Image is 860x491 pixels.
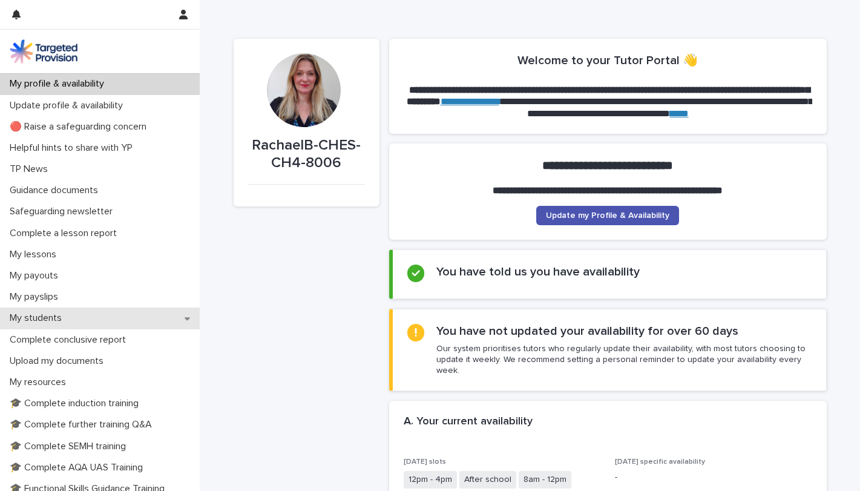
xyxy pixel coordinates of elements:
h2: You have not updated your availability for over 60 days [436,324,738,338]
span: After school [459,471,516,489]
span: Update my Profile & Availability [546,211,669,220]
p: Upload my documents [5,355,113,367]
p: My profile & availability [5,78,114,90]
p: My payslips [5,291,68,303]
p: Complete a lesson report [5,228,126,239]
a: Update my Profile & Availability [536,206,679,225]
p: Safeguarding newsletter [5,206,122,217]
p: - [615,471,812,484]
p: My resources [5,377,76,388]
h2: Welcome to your Tutor Portal 👋 [517,53,698,68]
p: 🎓 Complete induction training [5,398,148,409]
p: 🎓 Complete SEMH training [5,441,136,452]
p: Our system prioritises tutors who regularly update their availability, with most tutors choosing ... [436,343,811,377]
p: TP News [5,163,57,175]
p: Helpful hints to share with YP [5,142,142,154]
p: Complete conclusive report [5,334,136,346]
p: My lessons [5,249,66,260]
p: 🎓 Complete AQA UAS Training [5,462,153,473]
p: 🔴 Raise a safeguarding concern [5,121,156,133]
p: Update profile & availability [5,100,133,111]
p: RachaelB-CHES-CH4-8006 [248,137,365,172]
span: 8am - 12pm [519,471,571,489]
p: My payouts [5,270,68,282]
span: [DATE] specific availability [615,458,705,466]
span: 12pm - 4pm [404,471,457,489]
p: Guidance documents [5,185,108,196]
img: M5nRWzHhSzIhMunXDL62 [10,39,77,64]
span: [DATE] slots [404,458,446,466]
h2: A. Your current availability [404,415,533,429]
p: 🎓 Complete further training Q&A [5,419,162,430]
h2: You have told us you have availability [436,265,640,279]
p: My students [5,312,71,324]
